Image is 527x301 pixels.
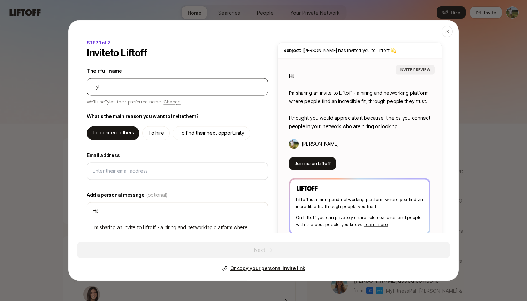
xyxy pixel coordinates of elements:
span: (optional) [146,191,168,199]
img: Liftoff Logo [296,185,318,192]
p: Or copy your personal invite link [230,264,305,272]
p: Liftoff is a hiring and networking platform where you find an incredible fit, through people you ... [296,196,423,210]
p: [PERSON_NAME] has invited you to Liftoff 💫 [283,47,436,54]
label: Their full name [87,67,268,75]
input: e.g. Liv Carter [93,83,262,91]
img: Tyler [289,139,299,149]
p: Invite to Liftoff [87,47,147,59]
a: Learn more [364,222,388,227]
button: Join me on Liftoff [289,157,336,170]
label: Email address [87,151,268,160]
p: [PERSON_NAME] [301,140,339,148]
p: STEP 1 of 2 [87,40,110,46]
p: To find their next opportunity [178,129,244,137]
p: We'll use Tyl as their preferred name. [87,98,181,107]
p: On Liftoff you can privately share role searches and people with the best people you know. [296,214,423,228]
span: Change [163,99,180,105]
textarea: Hi! I’m sharing an invite to Liftoff - a hiring and networking platform where people find an incr... [87,202,268,270]
input: Enter their email address [93,167,262,175]
button: Or copy your personal invite link [222,264,305,272]
p: To hire [148,129,164,137]
label: Add a personal message [87,191,268,199]
p: What's the main reason you want to invite them ? [87,112,199,121]
p: Hi! I’m sharing an invite to Liftoff - a hiring and networking platform where people find an incr... [289,72,430,131]
p: To connect others [92,129,134,137]
span: Subject: [283,47,301,53]
p: INVITE PREVIEW [400,67,430,73]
